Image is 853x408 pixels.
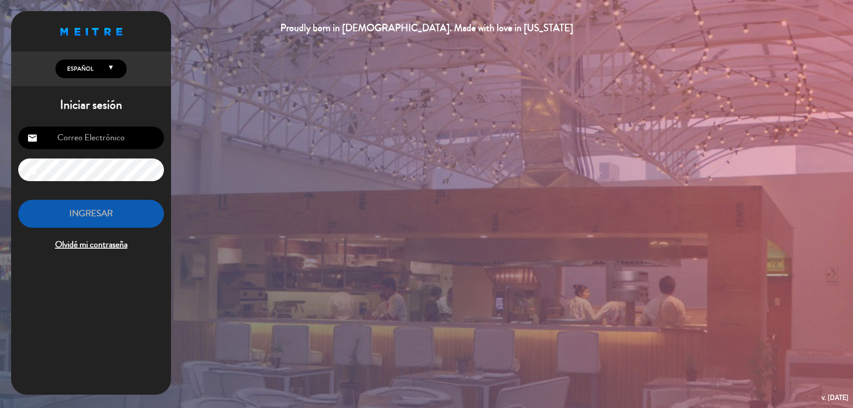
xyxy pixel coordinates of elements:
h1: Iniciar sesión [11,98,171,113]
i: email [27,133,38,143]
span: Español [65,64,93,73]
button: INGRESAR [18,200,164,228]
span: Olvidé mi contraseña [18,238,164,252]
i: lock [27,165,38,175]
input: Correo Electrónico [18,127,164,149]
div: v. [DATE] [821,392,849,404]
